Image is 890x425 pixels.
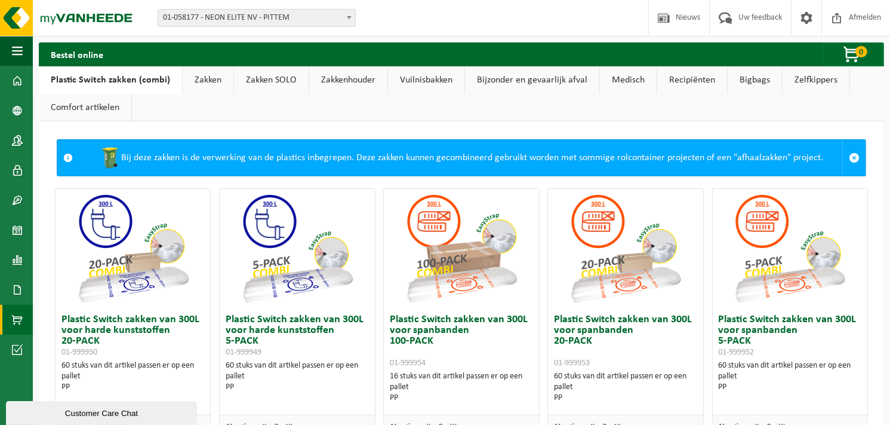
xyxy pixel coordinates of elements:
a: Zakken SOLO [234,66,309,94]
span: 01-058177 - NEON ELITE NV - PITTEM [158,9,356,27]
span: 01-999952 [719,348,755,357]
div: PP [61,382,204,393]
h3: Plastic Switch zakken van 300L voor harde kunststoffen 20-PACK [61,314,204,357]
span: 01-999953 [554,359,590,368]
a: Vuilnisbakken [388,66,464,94]
h3: Plastic Switch zakken van 300L voor harde kunststoffen 5-PACK [226,314,368,357]
a: Bijzonder en gevaarlijk afval [465,66,599,94]
div: 16 stuks van dit artikel passen er op een pallet [390,371,532,403]
span: 01-058177 - NEON ELITE NV - PITTEM [158,10,355,26]
div: Bij deze zakken is de verwerking van de plastics inbegrepen. Deze zakken kunnen gecombineerd gebr... [79,140,842,176]
a: Zelfkippers [783,66,849,94]
a: Medisch [600,66,657,94]
img: 01-999953 [566,189,685,308]
h3: Plastic Switch zakken van 300L voor spanbanden 5-PACK [719,314,861,357]
a: Plastic Switch zakken (combi) [39,66,182,94]
a: Sluit melding [842,140,866,176]
div: PP [554,393,697,403]
h2: Bestel online [39,42,115,66]
button: 0 [823,42,883,66]
div: PP [226,382,368,393]
img: WB-0240-HPE-GN-50.png [98,146,122,170]
h3: Plastic Switch zakken van 300L voor spanbanden 100-PACK [390,314,532,368]
h3: Plastic Switch zakken van 300L voor spanbanden 20-PACK [554,314,697,368]
img: 01-999954 [402,189,521,308]
div: PP [719,382,861,393]
a: Zakken [183,66,233,94]
img: 01-999949 [238,189,357,308]
a: Comfort artikelen [39,94,131,121]
iframe: chat widget [6,399,199,425]
a: Recipiënten [657,66,727,94]
span: 0 [855,46,867,57]
div: 60 stuks van dit artikel passen er op een pallet [554,371,697,403]
div: 60 stuks van dit artikel passen er op een pallet [61,360,204,393]
a: Bigbags [728,66,782,94]
img: 01-999950 [73,189,193,308]
span: 01-999954 [390,359,426,368]
span: 01-999949 [226,348,261,357]
div: PP [390,393,532,403]
span: 01-999950 [61,348,97,357]
a: Zakkenhouder [309,66,387,94]
div: 60 stuks van dit artikel passen er op een pallet [226,360,368,393]
div: 60 stuks van dit artikel passen er op een pallet [719,360,861,393]
img: 01-999952 [730,189,849,308]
